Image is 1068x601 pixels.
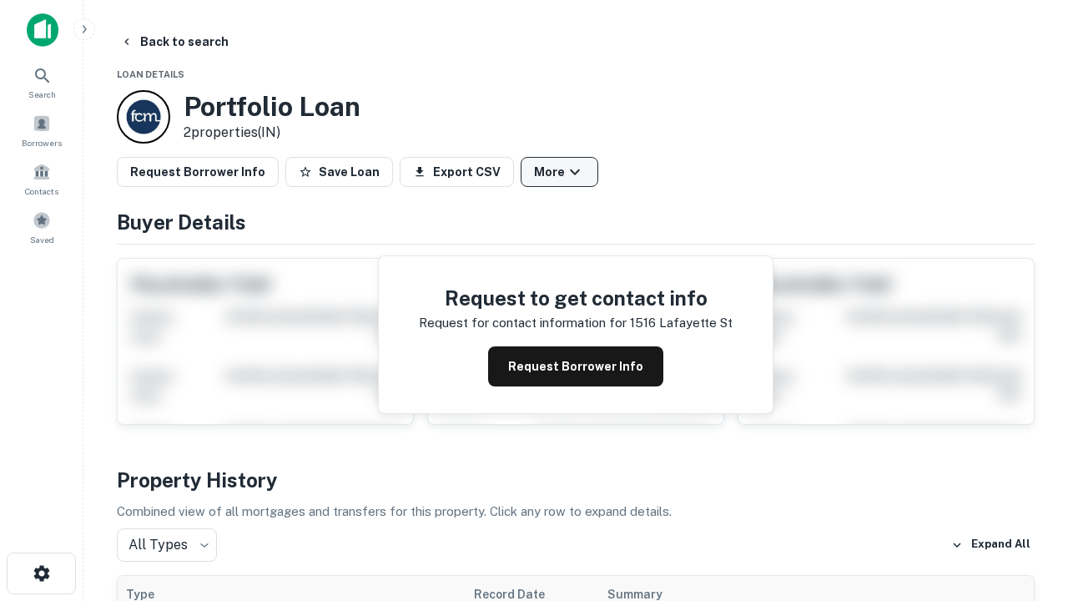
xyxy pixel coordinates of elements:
img: capitalize-icon.png [27,13,58,47]
iframe: Chat Widget [985,467,1068,548]
span: Contacts [25,184,58,198]
button: Back to search [113,27,235,57]
a: Contacts [5,156,78,201]
h4: Buyer Details [117,207,1035,237]
button: Export CSV [400,157,514,187]
span: Loan Details [117,69,184,79]
button: Expand All [947,533,1035,558]
h4: Request to get contact info [419,283,733,313]
button: Request Borrower Info [488,346,663,386]
button: Save Loan [285,157,393,187]
p: 1516 lafayette st [630,313,733,333]
a: Search [5,59,78,104]
button: More [521,157,598,187]
p: 2 properties (IN) [184,123,360,143]
p: Combined view of all mortgages and transfers for this property. Click any row to expand details. [117,502,1035,522]
a: Borrowers [5,108,78,153]
span: Borrowers [22,136,62,149]
a: Saved [5,205,78,250]
div: All Types [117,528,217,562]
button: Request Borrower Info [117,157,279,187]
span: Search [28,88,56,101]
h3: Portfolio Loan [184,91,360,123]
span: Saved [30,233,54,246]
h4: Property History [117,465,1035,495]
p: Request for contact information for [419,313,627,333]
